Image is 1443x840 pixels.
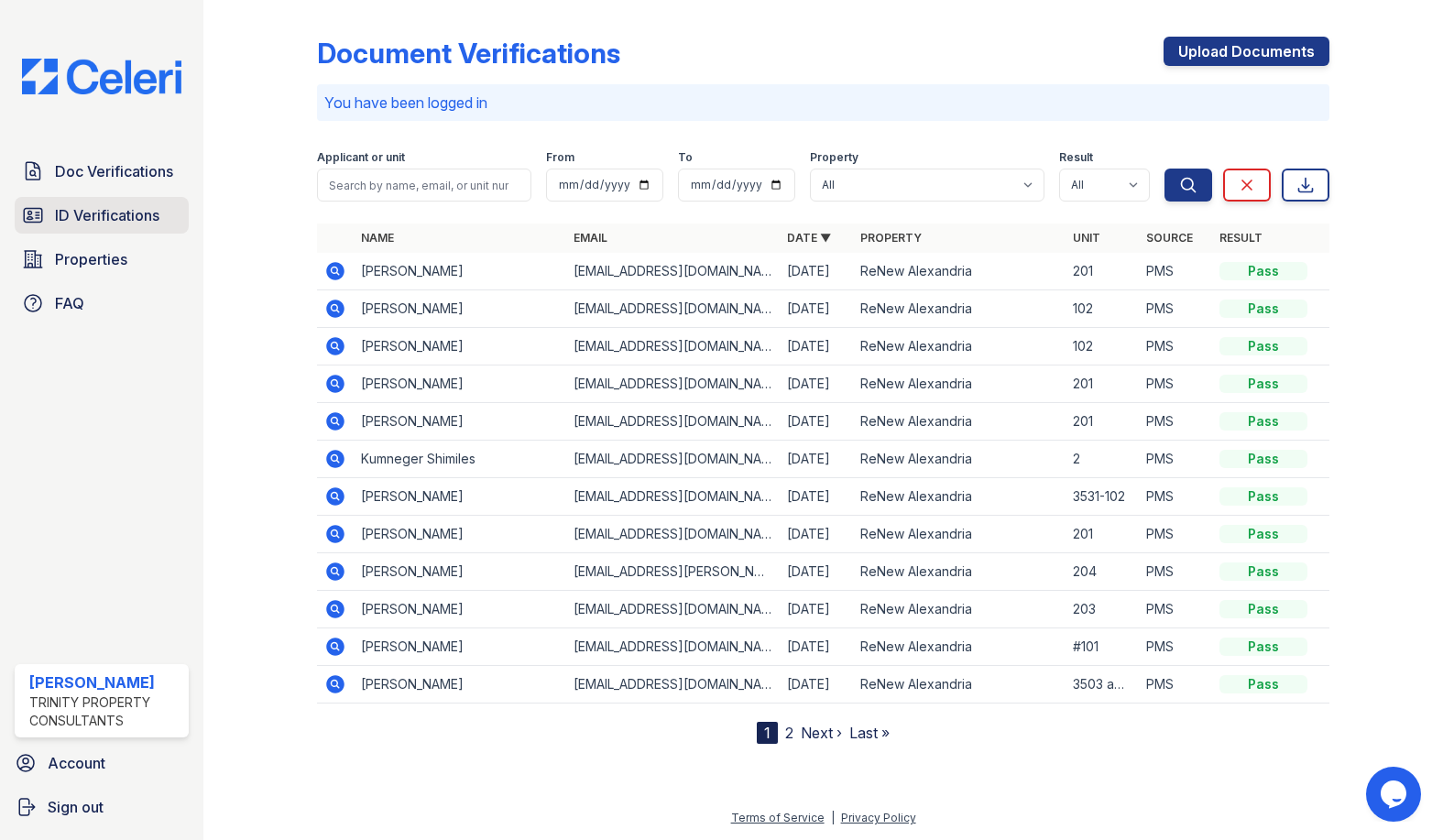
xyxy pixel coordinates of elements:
div: | [831,811,835,824]
td: PMS [1139,553,1212,591]
td: [DATE] [780,441,853,478]
td: [PERSON_NAME] [354,591,566,628]
a: Email [574,231,607,245]
td: PMS [1139,666,1212,704]
td: [EMAIL_ADDRESS][DOMAIN_NAME] [566,328,779,365]
a: Next › [801,724,842,742]
a: Date ▼ [787,231,831,245]
div: Pass [1219,450,1307,468]
a: Account [7,745,196,781]
label: Property [810,150,858,165]
td: [EMAIL_ADDRESS][PERSON_NAME][DOMAIN_NAME] [566,553,779,591]
p: You have been logged in [324,92,1322,114]
span: FAQ [55,292,84,314]
td: 203 [1066,591,1139,628]
td: ReNew Alexandria [853,403,1066,441]
img: CE_Logo_Blue-a8612792a0a2168367f1c8372b55b34899dd931a85d93a1a3d3e32e68fde9ad4.png [7,59,196,94]
td: [DATE] [780,553,853,591]
a: Last » [849,724,890,742]
div: Trinity Property Consultants [29,693,181,730]
td: PMS [1139,253,1212,290]
label: Applicant or unit [317,150,405,165]
a: Doc Verifications [15,153,189,190]
a: Unit [1073,231,1100,245]
td: #101 [1066,628,1139,666]
td: 102 [1066,328,1139,365]
span: Doc Verifications [55,160,173,182]
label: Result [1059,150,1093,165]
td: [EMAIL_ADDRESS][DOMAIN_NAME] [566,365,779,403]
td: [PERSON_NAME] [354,253,566,290]
td: PMS [1139,516,1212,553]
a: Terms of Service [731,811,825,824]
td: [DATE] [780,591,853,628]
td: 204 [1066,553,1139,591]
td: 201 [1066,516,1139,553]
td: PMS [1139,365,1212,403]
div: Pass [1219,638,1307,656]
div: [PERSON_NAME] [29,671,181,693]
td: ReNew Alexandria [853,253,1066,290]
td: PMS [1139,441,1212,478]
td: 3531-102 [1066,478,1139,516]
td: [DATE] [780,478,853,516]
span: Sign out [48,796,104,818]
td: ReNew Alexandria [853,628,1066,666]
td: [EMAIL_ADDRESS][DOMAIN_NAME] [566,403,779,441]
div: Document Verifications [317,37,620,70]
td: [DATE] [780,328,853,365]
td: [PERSON_NAME] [354,478,566,516]
label: To [678,150,693,165]
td: ReNew Alexandria [853,441,1066,478]
span: Properties [55,248,127,270]
td: ReNew Alexandria [853,290,1066,328]
td: PMS [1139,290,1212,328]
div: 1 [757,722,778,744]
a: ID Verifications [15,197,189,234]
td: 102 [1066,290,1139,328]
td: 201 [1066,403,1139,441]
td: ReNew Alexandria [853,591,1066,628]
td: [EMAIL_ADDRESS][DOMAIN_NAME] [566,441,779,478]
td: PMS [1139,478,1212,516]
td: ReNew Alexandria [853,666,1066,704]
a: Name [361,231,394,245]
td: 3503 apartamento 201 [1066,666,1139,704]
div: Pass [1219,525,1307,543]
span: ID Verifications [55,204,159,226]
button: Sign out [7,789,196,825]
td: [EMAIL_ADDRESS][DOMAIN_NAME] [566,478,779,516]
div: Pass [1219,337,1307,355]
a: Privacy Policy [841,811,916,824]
iframe: chat widget [1366,767,1425,822]
td: PMS [1139,328,1212,365]
a: Source [1146,231,1193,245]
td: [PERSON_NAME] [354,290,566,328]
td: [DATE] [780,628,853,666]
a: Upload Documents [1164,37,1329,66]
label: From [546,150,574,165]
td: PMS [1139,591,1212,628]
td: [DATE] [780,365,853,403]
div: Pass [1219,487,1307,506]
a: FAQ [15,285,189,322]
td: [EMAIL_ADDRESS][DOMAIN_NAME] [566,591,779,628]
div: Pass [1219,375,1307,393]
a: Properties [15,241,189,278]
div: Pass [1219,412,1307,431]
td: [EMAIL_ADDRESS][DOMAIN_NAME] [566,628,779,666]
td: [DATE] [780,290,853,328]
td: [PERSON_NAME] [354,328,566,365]
td: [EMAIL_ADDRESS][DOMAIN_NAME] [566,290,779,328]
td: [DATE] [780,253,853,290]
td: [DATE] [780,403,853,441]
a: Property [860,231,922,245]
td: [EMAIL_ADDRESS][DOMAIN_NAME] [566,516,779,553]
input: Search by name, email, or unit number [317,169,531,202]
a: Result [1219,231,1263,245]
td: [PERSON_NAME] [354,365,566,403]
div: Pass [1219,600,1307,618]
td: PMS [1139,628,1212,666]
div: Pass [1219,562,1307,581]
td: [DATE] [780,666,853,704]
